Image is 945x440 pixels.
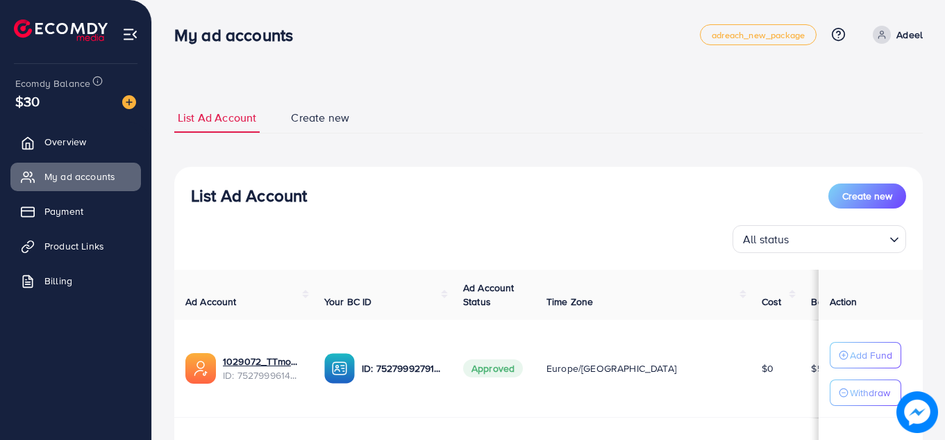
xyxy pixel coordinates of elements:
[700,24,817,45] a: adreach_new_package
[463,359,523,377] span: Approved
[44,239,104,253] span: Product Links
[223,368,302,382] span: ID: 7527999614847467521
[122,26,138,42] img: menu
[10,197,141,225] a: Payment
[10,232,141,260] a: Product Links
[896,26,923,43] p: Adeel
[324,295,372,309] span: Your BC ID
[362,360,441,377] p: ID: 7527999279103574032
[223,355,302,368] a: 1029072_TTmonigrow_1752749004212
[178,110,256,126] span: List Ad Account
[15,76,90,90] span: Ecomdy Balance
[185,353,216,384] img: ic-ads-acc.e4c84228.svg
[463,281,515,309] span: Ad Account Status
[10,163,141,190] a: My ad accounts
[44,274,72,288] span: Billing
[10,267,141,295] a: Billing
[15,91,40,111] span: $30
[712,31,805,40] span: adreach_new_package
[828,184,906,209] button: Create new
[842,189,892,203] span: Create new
[291,110,349,126] span: Create new
[223,355,302,383] div: <span class='underline'>1029072_TTmonigrow_1752749004212</span></br>7527999614847467521
[324,353,355,384] img: ic-ba-acc.ded83a64.svg
[896,391,938,433] img: image
[44,135,86,149] span: Overview
[185,295,237,309] span: Ad Account
[44,170,115,184] span: My ad accounts
[850,384,890,401] p: Withdraw
[850,347,892,364] p: Add Fund
[122,95,136,109] img: image
[740,229,792,250] span: All status
[867,26,923,44] a: Adeel
[546,295,593,309] span: Time Zone
[830,295,858,309] span: Action
[733,225,906,253] div: Search for option
[174,25,304,45] h3: My ad accounts
[830,342,901,368] button: Add Fund
[762,361,773,375] span: $0
[44,204,83,218] span: Payment
[191,186,307,206] h3: List Ad Account
[762,295,782,309] span: Cost
[794,227,884,250] input: Search for option
[14,19,108,41] img: logo
[546,361,676,375] span: Europe/[GEOGRAPHIC_DATA]
[830,380,901,406] button: Withdraw
[10,128,141,156] a: Overview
